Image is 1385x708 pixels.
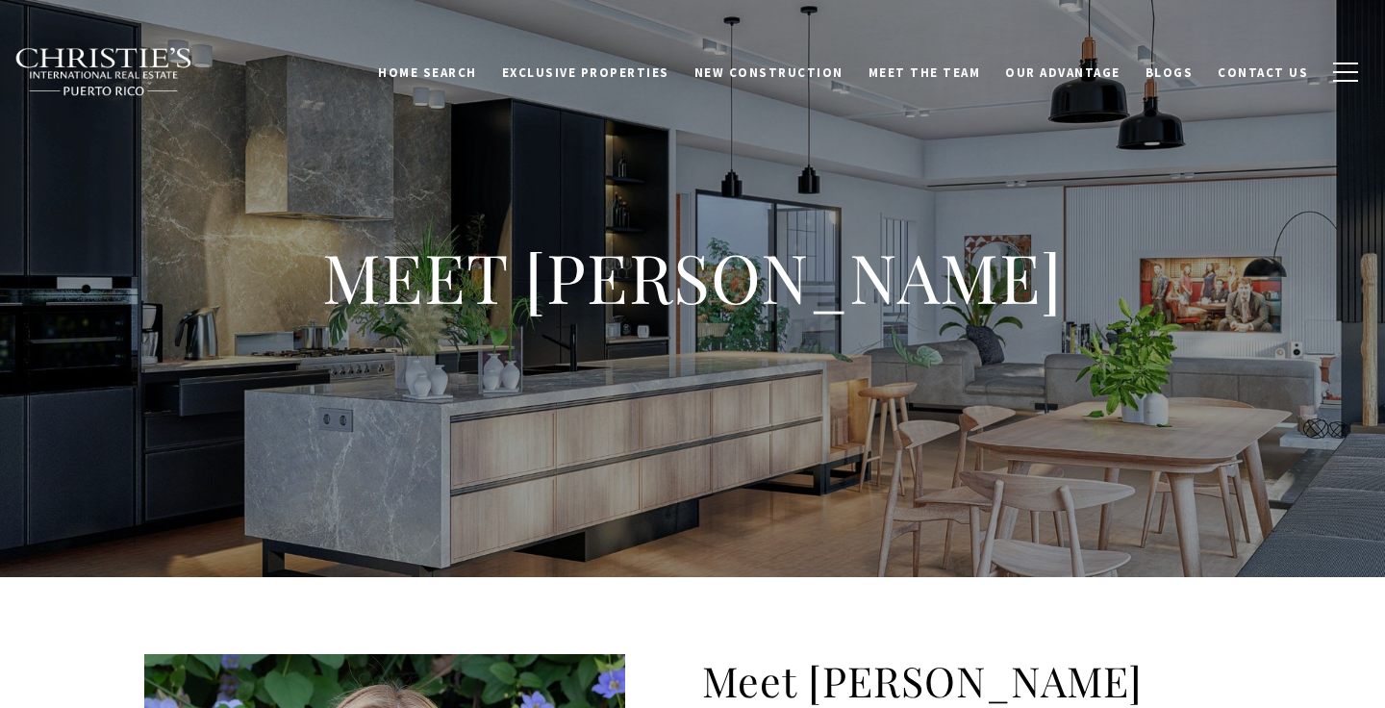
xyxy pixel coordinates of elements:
span: Blogs [1146,63,1194,79]
img: Christie's International Real Estate black text logo [14,47,193,97]
span: Exclusive Properties [502,63,669,79]
a: Exclusive Properties [490,53,682,89]
a: Home Search [365,53,490,89]
a: Our Advantage [993,53,1133,89]
span: Contact Us [1218,63,1308,79]
h2: Meet [PERSON_NAME] [144,654,1241,708]
span: Our Advantage [1005,63,1121,79]
a: Blogs [1133,53,1206,89]
a: New Construction [682,53,856,89]
span: New Construction [694,63,844,79]
h1: MEET [PERSON_NAME] [308,235,1077,319]
a: Meet the Team [856,53,994,89]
